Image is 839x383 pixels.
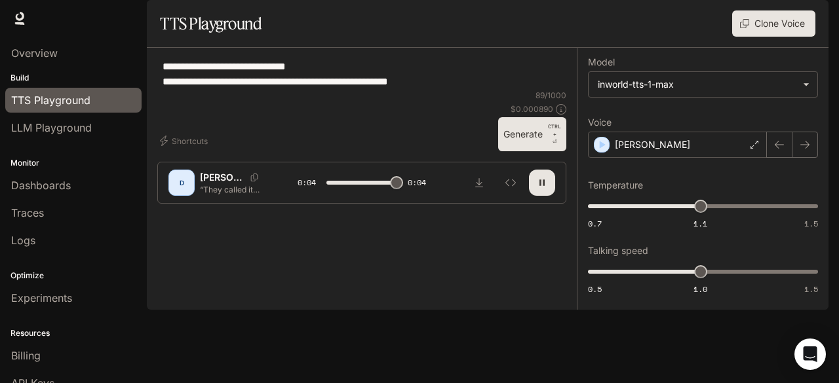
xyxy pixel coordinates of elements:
[588,283,602,295] span: 0.5
[693,283,707,295] span: 1.0
[588,181,643,190] p: Temperature
[408,176,426,189] span: 0:04
[200,184,266,195] p: “They called it viral content…” “But behind every fake face — someone’s real life burns.”
[160,10,262,37] h1: TTS Playground
[466,170,492,196] button: Download audio
[588,246,648,255] p: Talking speed
[498,117,566,151] button: GenerateCTRL +⏎
[548,122,561,146] p: ⏎
[804,283,818,295] span: 1.5
[598,78,796,91] div: inworld-tts-1-max
[498,170,524,196] button: Inspect
[245,173,263,181] button: Copy Voice ID
[794,338,826,370] div: Open Intercom Messenger
[298,176,316,189] span: 0:04
[548,122,561,138] p: CTRL +
[171,172,192,193] div: D
[693,218,707,229] span: 1.1
[804,218,818,229] span: 1.5
[200,171,245,184] p: [PERSON_NAME]
[511,103,553,115] p: $ 0.000890
[732,10,815,37] button: Clone Voice
[157,130,213,151] button: Shortcuts
[536,90,566,101] p: 89 / 1000
[615,138,690,151] p: [PERSON_NAME]
[588,118,612,127] p: Voice
[589,72,817,97] div: inworld-tts-1-max
[588,58,615,67] p: Model
[588,218,602,229] span: 0.7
